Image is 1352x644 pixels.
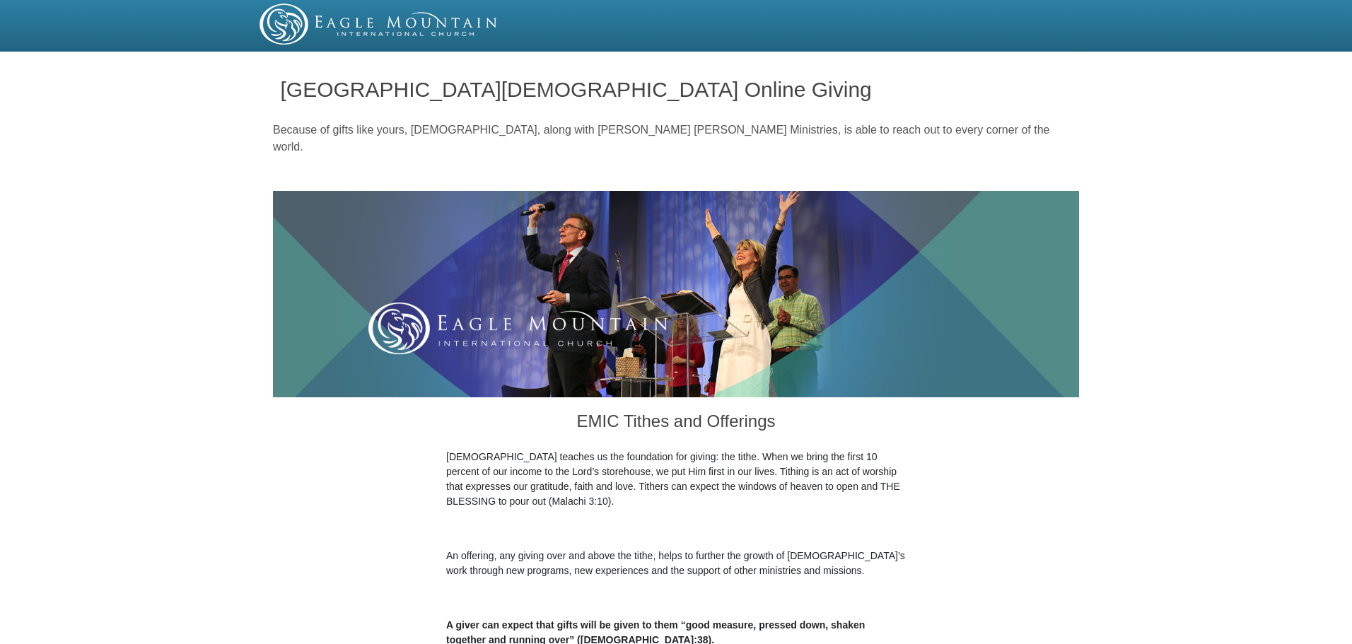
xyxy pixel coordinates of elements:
p: [DEMOGRAPHIC_DATA] teaches us the foundation for giving: the tithe. When we bring the first 10 pe... [446,450,906,509]
h1: [GEOGRAPHIC_DATA][DEMOGRAPHIC_DATA] Online Giving [281,78,1072,101]
h3: EMIC Tithes and Offerings [446,397,906,450]
p: Because of gifts like yours, [DEMOGRAPHIC_DATA], along with [PERSON_NAME] [PERSON_NAME] Ministrie... [273,122,1079,156]
img: EMIC [260,4,499,45]
p: An offering, any giving over and above the tithe, helps to further the growth of [DEMOGRAPHIC_DAT... [446,549,906,578]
